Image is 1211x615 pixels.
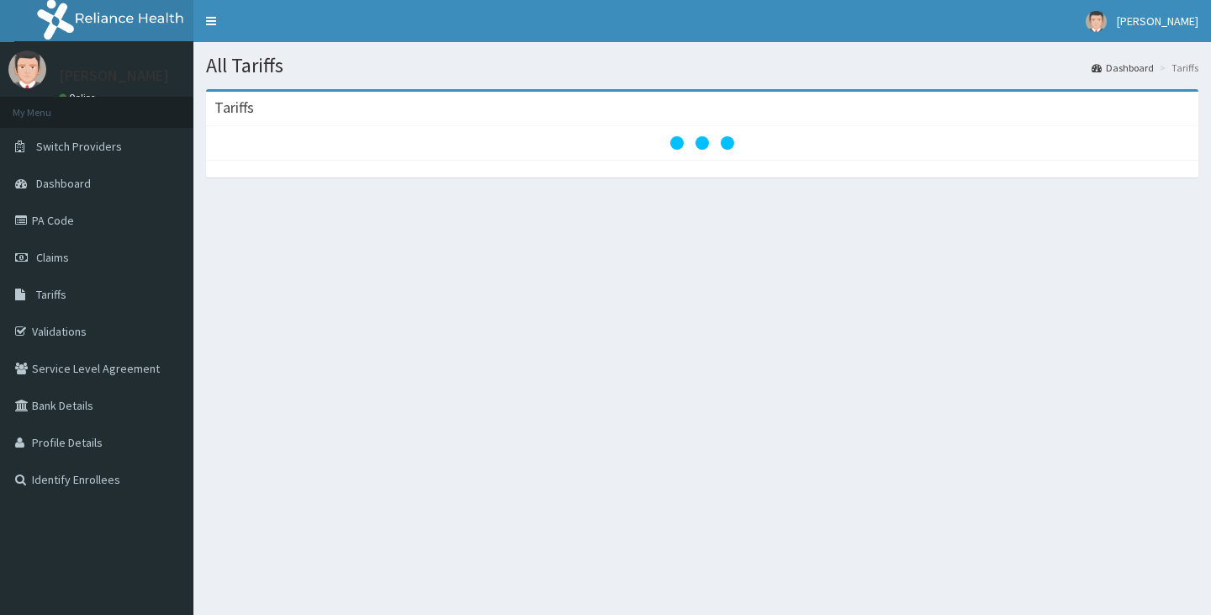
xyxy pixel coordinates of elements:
[36,250,69,265] span: Claims
[36,139,122,154] span: Switch Providers
[1092,61,1154,75] a: Dashboard
[214,100,254,115] h3: Tariffs
[669,109,736,177] svg: audio-loading
[1155,61,1198,75] li: Tariffs
[8,50,46,88] img: User Image
[206,55,1198,77] h1: All Tariffs
[59,68,169,83] p: [PERSON_NAME]
[36,176,91,191] span: Dashboard
[1086,11,1107,32] img: User Image
[59,92,99,103] a: Online
[1117,13,1198,29] span: [PERSON_NAME]
[36,287,66,302] span: Tariffs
